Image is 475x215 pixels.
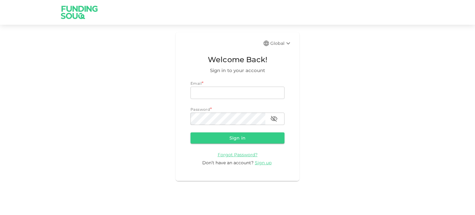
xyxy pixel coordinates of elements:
[190,132,285,144] button: Sign in
[190,67,285,74] span: Sign in to your account
[255,160,272,166] span: Sign up
[270,40,292,47] div: Global
[190,54,285,66] span: Welcome Back!
[202,160,254,166] span: Don’t have an account?
[190,87,285,99] input: email
[190,81,202,86] span: Email
[190,107,210,112] span: Password
[218,152,258,157] a: Forgot Password?
[190,113,265,125] input: password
